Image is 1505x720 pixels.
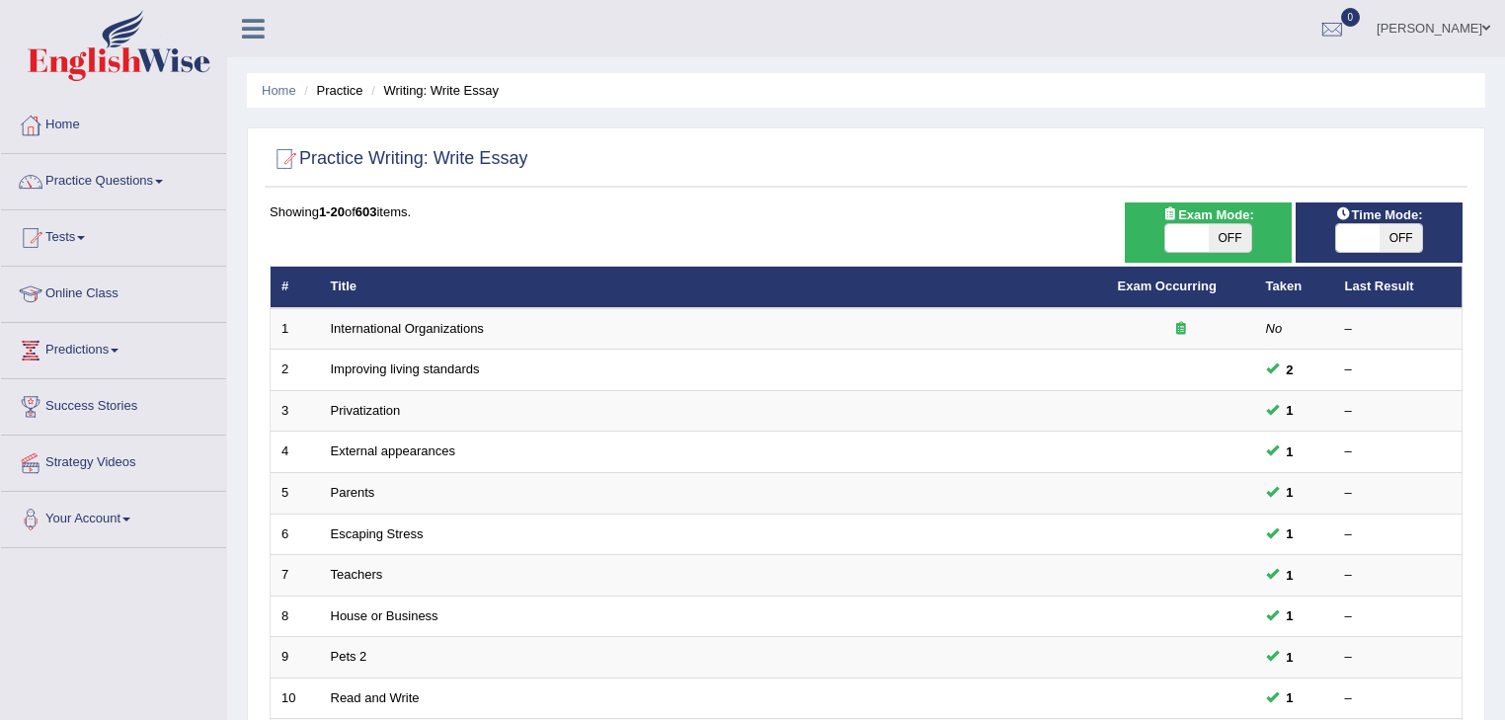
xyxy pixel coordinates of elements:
a: House or Business [331,608,438,623]
a: Parents [331,485,375,500]
a: International Organizations [331,321,484,336]
a: Your Account [1,492,226,541]
span: Exam Mode: [1154,204,1261,225]
td: 2 [271,350,320,391]
a: Home [262,83,296,98]
span: You can still take this question [1279,360,1302,380]
span: OFF [1380,224,1423,252]
span: You can still take this question [1279,565,1302,586]
span: You can still take this question [1279,400,1302,421]
a: Improving living standards [331,361,480,376]
h2: Practice Writing: Write Essay [270,144,527,174]
em: No [1266,321,1283,336]
div: – [1345,320,1452,339]
a: Teachers [331,567,383,582]
div: – [1345,689,1452,708]
span: You can still take this question [1279,605,1302,626]
div: Exam occurring question [1118,320,1244,339]
a: Home [1,98,226,147]
span: You can still take this question [1279,523,1302,544]
td: 9 [271,637,320,679]
th: Last Result [1334,267,1463,308]
div: – [1345,360,1452,379]
a: Pets 2 [331,649,367,664]
a: Online Class [1,267,226,316]
td: 7 [271,555,320,597]
span: You can still take this question [1279,647,1302,668]
span: OFF [1209,224,1252,252]
td: 10 [271,678,320,719]
div: Show exams occurring in exams [1125,202,1292,263]
b: 603 [356,204,377,219]
b: 1-20 [319,204,345,219]
th: Taken [1255,267,1334,308]
span: You can still take this question [1279,482,1302,503]
th: Title [320,267,1107,308]
a: Success Stories [1,379,226,429]
span: Time Mode: [1328,204,1431,225]
div: Showing of items. [270,202,1463,221]
a: Predictions [1,323,226,372]
div: – [1345,442,1452,461]
span: 0 [1341,8,1361,27]
td: 8 [271,596,320,637]
a: Exam Occurring [1118,279,1217,293]
td: 1 [271,308,320,350]
a: Strategy Videos [1,436,226,485]
div: – [1345,484,1452,503]
a: Practice Questions [1,154,226,203]
div: – [1345,525,1452,544]
span: You can still take this question [1279,441,1302,462]
a: Read and Write [331,690,420,705]
a: Escaping Stress [331,526,424,541]
a: Tests [1,210,226,260]
a: External appearances [331,443,455,458]
a: Privatization [331,403,401,418]
span: You can still take this question [1279,687,1302,708]
div: – [1345,648,1452,667]
td: 4 [271,432,320,473]
td: 5 [271,473,320,515]
div: – [1345,607,1452,626]
th: # [271,267,320,308]
td: 3 [271,390,320,432]
div: – [1345,402,1452,421]
li: Practice [299,81,362,100]
div: – [1345,566,1452,585]
li: Writing: Write Essay [366,81,499,100]
td: 6 [271,514,320,555]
